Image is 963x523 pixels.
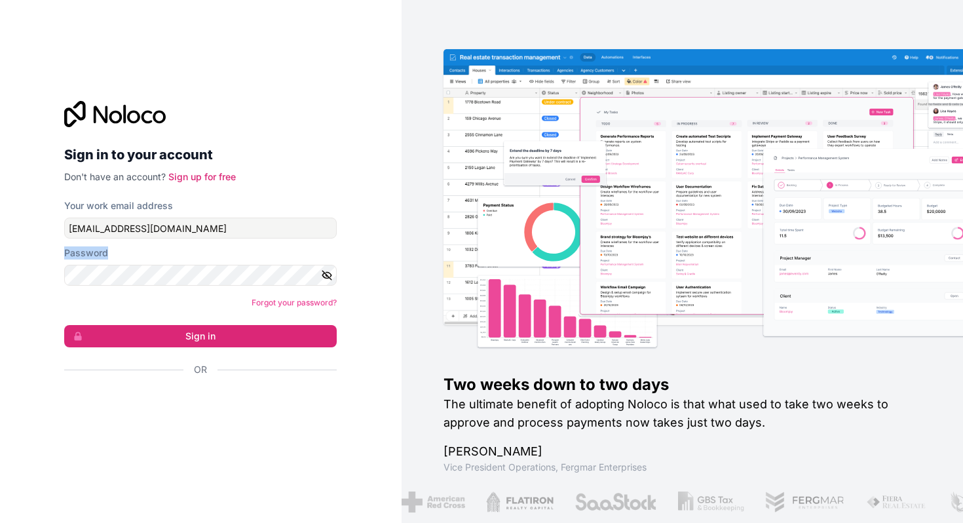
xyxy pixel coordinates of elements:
[64,171,166,182] span: Don't have an account?
[168,171,236,182] a: Sign up for free
[444,374,922,395] h1: Two weeks down to two days
[398,492,462,513] img: /assets/american-red-cross-BAupjrZR.png
[194,363,207,376] span: Or
[444,461,922,474] h1: Vice President Operations , Fergmar Enterprises
[444,442,922,461] h1: [PERSON_NAME]
[64,325,337,347] button: Sign in
[571,492,654,513] img: /assets/saastock-C6Zbiodz.png
[64,199,173,212] label: Your work email address
[64,265,337,286] input: Password
[863,492,924,513] img: /assets/fiera-fwj2N5v4.png
[483,492,550,513] img: /assets/flatiron-C8eUkumj.png
[64,218,337,239] input: Email address
[252,298,337,307] a: Forgot your password?
[762,492,842,513] img: /assets/fergmar-CudnrXN5.png
[444,395,922,432] h2: The ultimate benefit of adopting Noloco is that what used to take two weeks to approve and proces...
[58,391,333,419] iframe: Sign in with Google Button
[64,143,337,166] h2: Sign in to your account
[64,246,108,260] label: Password
[675,492,742,513] img: /assets/gbstax-C-GtDUiK.png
